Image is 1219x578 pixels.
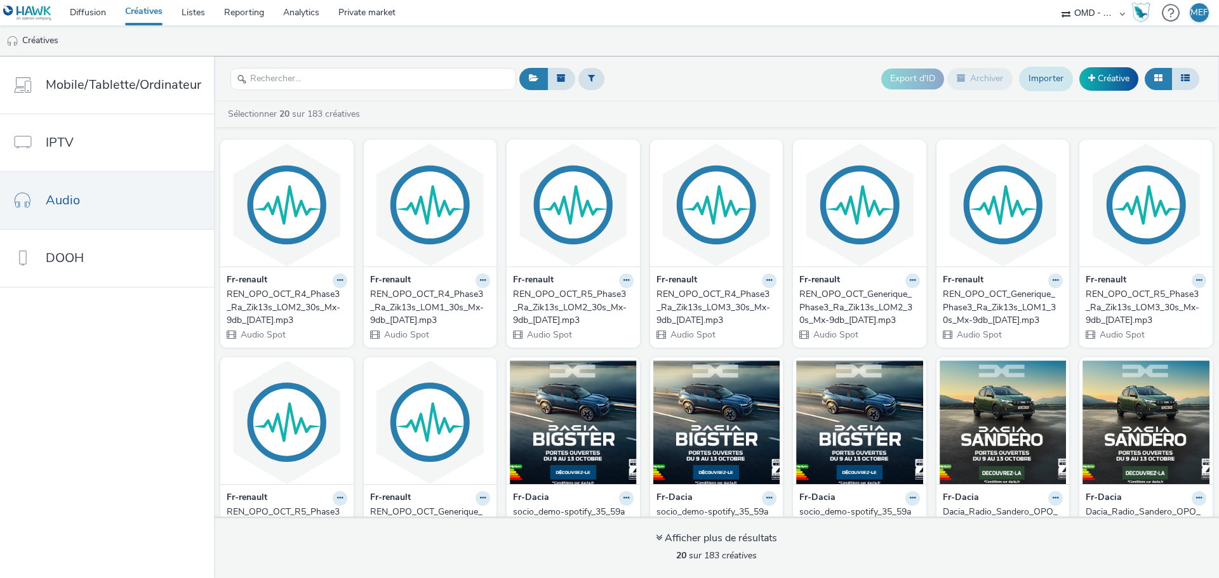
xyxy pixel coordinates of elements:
[1082,360,1209,484] img: Dacia_Radio_Sandero_OPO_30s_LOM2_Mix-9dBFS_2025-09-27_Spotify visual
[796,360,923,484] img: socio_demo-spotify_35_59ans-bigster_opo_octobre-s_audio3-pcc-nd-na-cpm-30_no_skip visual
[46,249,84,267] span: DOOH
[1171,68,1199,89] button: Liste
[656,288,777,327] a: REN_OPO_OCT_R4_Phase3_Ra_Zik13s_LOM3_30s_Mx-9db_[DATE].mp3
[956,329,1002,341] span: Audio Spot
[1098,329,1145,341] span: Audio Spot
[669,329,716,341] span: Audio Spot
[1086,288,1206,327] a: REN_OPO_OCT_R5_Phase3_Ra_Zik13s_LOM3_30s_Mx-9db_[DATE].mp3
[1086,273,1126,288] strong: Fr-renault
[799,491,836,506] strong: Fr-Dacia
[656,491,693,506] strong: Fr-Dacia
[3,5,52,21] img: undefined Logo
[6,35,19,48] img: audio
[370,288,486,327] div: REN_OPO_OCT_R4_Phase3_Ra_Zik13s_LOM1_30s_Mx-9db_[DATE].mp3
[223,143,350,266] img: REN_OPO_OCT_R4_Phase3_Ra_Zik13s_LOM2_30s_Mx-9db_2025-09-18.mp3 visual
[1145,68,1172,89] button: Grille
[799,288,915,327] div: REN_OPO_OCT_Generique_Phase3_Ra_Zik13s_LOM2_30s_Mx-9db_[DATE].mp3
[383,329,429,341] span: Audio Spot
[656,273,697,288] strong: Fr-renault
[370,506,486,544] div: REN_OPO_OCT_Generique_Phase3_Ra_Zik13s_LOM3_30s_Mx-9db_[DATE].mp3
[46,76,201,94] span: Mobile/Tablette/Ordinateur
[46,133,74,152] span: IPTV
[510,143,637,266] img: REN_OPO_OCT_R5_Phase3_Ra_Zik13s_LOM2_30s_Mx-9db_2025-09-18.mp3 visual
[1019,67,1073,91] a: Importer
[943,288,1063,327] a: REN_OPO_OCT_Generique_Phase3_Ra_Zik13s_LOM1_30s_Mx-9db_[DATE].mp3
[656,288,772,327] div: REN_OPO_OCT_R4_Phase3_Ra_Zik13s_LOM3_30s_Mx-9db_[DATE].mp3
[799,506,920,544] a: socio_demo-spotify_35_59ans-bigster_opo_octobre-s_audio3-pcc-nd-na-cpm-30_no_skip
[367,143,494,266] img: REN_OPO_OCT_R4_Phase3_Ra_Zik13s_LOM1_30s_Mx-9db_2025-09-18.mp3 visual
[1082,143,1209,266] img: REN_OPO_OCT_R5_Phase3_Ra_Zik13s_LOM3_30s_Mx-9db_2025-09-18.mp3 visual
[513,273,554,288] strong: Fr-renault
[227,506,342,544] div: REN_OPO_OCT_R5_Phase3_Ra_Zik13s_LOM1_30s_Mx-9db_[DATE].mp3
[881,69,944,89] button: Export d'ID
[370,491,411,506] strong: Fr-renault
[1190,3,1208,22] div: MEF
[1131,3,1150,23] img: Hawk Academy
[223,360,350,484] img: REN_OPO_OCT_R5_Phase3_Ra_Zik13s_LOM1_30s_Mx-9db_2025-09-18.mp3 visual
[656,506,772,544] div: socio_demo-spotify_35_59ans-bigster_opo_octobre-s_audio2-pcc-nd-na-cpm-30_no_skip
[796,143,923,266] img: REN_OPO_OCT_Generique_Phase3_Ra_Zik13s_LOM2_30s_Mx-9db_2025-09-18.mp3 visual
[230,68,516,90] input: Rechercher...
[653,360,780,484] img: socio_demo-spotify_35_59ans-bigster_opo_octobre-s_audio2-pcc-nd-na-cpm-30_no_skip visual
[227,108,365,120] a: Sélectionner sur 183 créatives
[1086,506,1206,544] a: Dacia_Radio_Sandero_OPO_30s_LOM2_Mix-9dBFS_[DATE]_Spotify
[943,506,1063,544] a: Dacia_Radio_Sandero_OPO_30s_LOM3_Mix-9dBFS_[DATE]_Spotify
[943,273,983,288] strong: Fr-renault
[812,329,858,341] span: Audio Spot
[676,549,757,562] span: sur 183 créatives
[799,506,915,544] div: socio_demo-spotify_35_59ans-bigster_opo_octobre-s_audio3-pcc-nd-na-cpm-30_no_skip
[1086,288,1201,327] div: REN_OPO_OCT_R5_Phase3_Ra_Zik13s_LOM3_30s_Mx-9db_[DATE].mp3
[239,329,286,341] span: Audio Spot
[370,288,491,327] a: REN_OPO_OCT_R4_Phase3_Ra_Zik13s_LOM1_30s_Mx-9db_[DATE].mp3
[943,506,1058,544] div: Dacia_Radio_Sandero_OPO_30s_LOM3_Mix-9dBFS_[DATE]_Spotify
[799,288,920,327] a: REN_OPO_OCT_Generique_Phase3_Ra_Zik13s_LOM2_30s_Mx-9db_[DATE].mp3
[227,491,267,506] strong: Fr-renault
[513,506,634,544] a: socio_demo-spotify_35_59ans-bigster_opo_octobre-s_audio1-pcc-nd-na-cpm-30_no_skip
[676,549,686,562] strong: 20
[370,273,411,288] strong: Fr-renault
[370,506,491,544] a: REN_OPO_OCT_Generique_Phase3_Ra_Zik13s_LOM3_30s_Mx-9db_[DATE].mp3
[656,531,777,546] div: Afficher plus de résultats
[943,288,1058,327] div: REN_OPO_OCT_Generique_Phase3_Ra_Zik13s_LOM1_30s_Mx-9db_[DATE].mp3
[46,191,80,209] span: Audio
[656,506,777,544] a: socio_demo-spotify_35_59ans-bigster_opo_octobre-s_audio2-pcc-nd-na-cpm-30_no_skip
[1086,506,1201,544] div: Dacia_Radio_Sandero_OPO_30s_LOM2_Mix-9dBFS_[DATE]_Spotify
[526,329,572,341] span: Audio Spot
[947,68,1013,89] button: Archiver
[227,288,347,327] a: REN_OPO_OCT_R4_Phase3_Ra_Zik13s_LOM2_30s_Mx-9db_[DATE].mp3
[513,288,634,327] a: REN_OPO_OCT_R5_Phase3_Ra_Zik13s_LOM2_30s_Mx-9db_[DATE].mp3
[940,360,1067,484] img: Dacia_Radio_Sandero_OPO_30s_LOM3_Mix-9dBFS_2025-09-27_Spotify visual
[227,288,342,327] div: REN_OPO_OCT_R4_Phase3_Ra_Zik13s_LOM2_30s_Mx-9db_[DATE].mp3
[367,360,494,484] img: REN_OPO_OCT_Generique_Phase3_Ra_Zik13s_LOM3_30s_Mx-9db_2025-09-18.mp3 visual
[513,491,549,506] strong: Fr-Dacia
[1086,491,1122,506] strong: Fr-Dacia
[279,108,290,120] strong: 20
[513,288,629,327] div: REN_OPO_OCT_R5_Phase3_Ra_Zik13s_LOM2_30s_Mx-9db_[DATE].mp3
[943,491,979,506] strong: Fr-Dacia
[799,273,840,288] strong: Fr-renault
[227,273,267,288] strong: Fr-renault
[513,506,629,544] div: socio_demo-spotify_35_59ans-bigster_opo_octobre-s_audio1-pcc-nd-na-cpm-30_no_skip
[510,360,637,484] img: socio_demo-spotify_35_59ans-bigster_opo_octobre-s_audio1-pcc-nd-na-cpm-30_no_skip visual
[940,143,1067,266] img: REN_OPO_OCT_Generique_Phase3_Ra_Zik13s_LOM1_30s_Mx-9db_2025-09-18.mp3 visual
[653,143,780,266] img: REN_OPO_OCT_R4_Phase3_Ra_Zik13s_LOM3_30s_Mx-9db_2025-09-18.mp3 visual
[1079,67,1138,90] a: Créative
[1131,3,1156,23] a: Hawk Academy
[227,506,347,544] a: REN_OPO_OCT_R5_Phase3_Ra_Zik13s_LOM1_30s_Mx-9db_[DATE].mp3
